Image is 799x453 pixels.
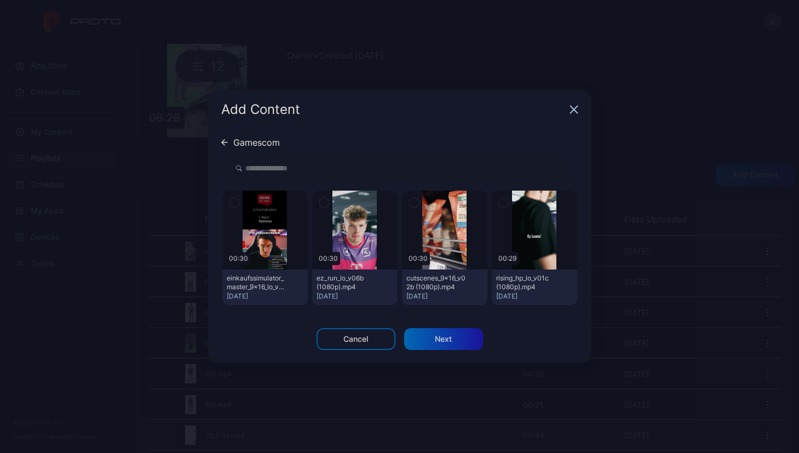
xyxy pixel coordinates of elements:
[496,252,519,265] div: 00:29
[317,292,393,301] div: [DATE]
[317,328,395,350] button: Cancel
[343,335,368,343] div: Cancel
[496,274,556,291] div: rising_hp_lo_v01c (1080p).mp4
[496,292,573,301] div: [DATE]
[227,252,250,265] div: 00:30
[406,252,430,265] div: 00:30
[221,103,565,116] div: Add Content
[233,138,280,147] div: Gamescom
[317,274,377,291] div: ez_run_lo_v06b (1080p).mp4
[227,292,303,301] div: [DATE]
[404,328,483,350] button: Next
[435,335,452,343] div: Next
[227,274,287,291] div: einkaufssimulator_master_9x16_lo_v01f (1080p).mp4
[406,274,467,291] div: cutscenes_9x16_v02b (1080p).mp4
[406,292,483,301] div: [DATE]
[317,252,340,265] div: 00:30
